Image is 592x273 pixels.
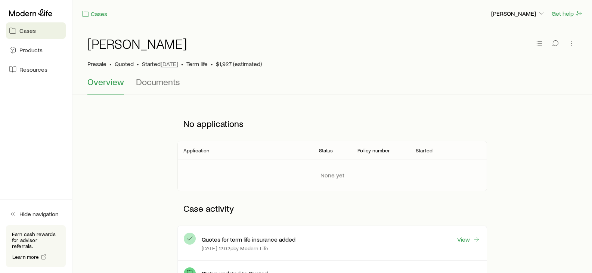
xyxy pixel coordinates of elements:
[202,236,295,243] p: Quotes for term life insurance added
[87,77,124,87] span: Overview
[87,36,187,51] h1: [PERSON_NAME]
[183,148,210,153] p: Application
[6,206,66,222] button: Hide navigation
[319,148,333,153] p: Status
[87,77,577,94] div: Case details tabs
[186,60,208,68] span: Term life
[142,60,178,68] p: Started
[491,9,545,18] button: [PERSON_NAME]
[216,60,262,68] span: $1,927 (estimated)
[19,27,36,34] span: Cases
[177,112,487,135] p: No applications
[161,60,178,68] span: [DATE]
[87,60,106,68] p: Presale
[6,61,66,78] a: Resources
[202,245,268,251] p: [DATE] 12:02p by Modern Life
[6,42,66,58] a: Products
[551,9,583,18] button: Get help
[12,254,39,260] span: Learn more
[357,148,390,153] p: Policy number
[6,22,66,39] a: Cases
[320,171,344,179] p: None yet
[115,60,134,68] span: Quoted
[416,148,433,153] p: Started
[457,235,481,243] a: View
[81,10,108,18] a: Cases
[19,210,59,218] span: Hide navigation
[181,60,183,68] span: •
[177,197,487,220] p: Case activity
[109,60,112,68] span: •
[12,231,60,249] p: Earn cash rewards for advisor referrals.
[6,225,66,267] div: Earn cash rewards for advisor referrals.Learn more
[19,66,47,73] span: Resources
[19,46,43,54] span: Products
[136,77,180,87] span: Documents
[491,10,545,17] p: [PERSON_NAME]
[211,60,213,68] span: •
[137,60,139,68] span: •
